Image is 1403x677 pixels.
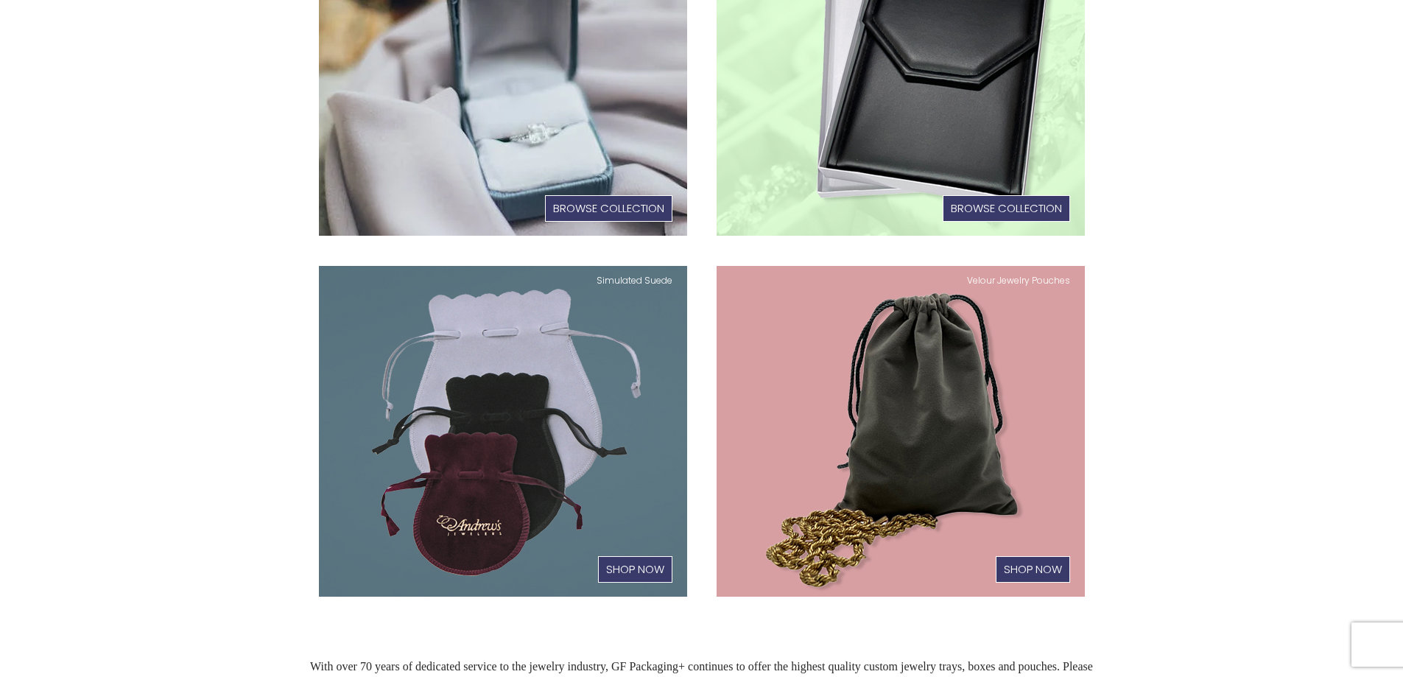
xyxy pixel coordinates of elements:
[943,195,1070,222] h1: Browse Collection
[717,266,1085,597] a: Velour Jewelry PouchesShop Now
[598,556,672,583] h1: Shop Now
[717,266,1085,295] h1: Velour Jewelry Pouches
[545,195,672,222] h1: Browse Collection
[996,556,1070,583] h1: Shop Now
[319,266,687,295] h1: Simulated Suede
[319,266,687,597] a: Simulated SuedeShop Now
